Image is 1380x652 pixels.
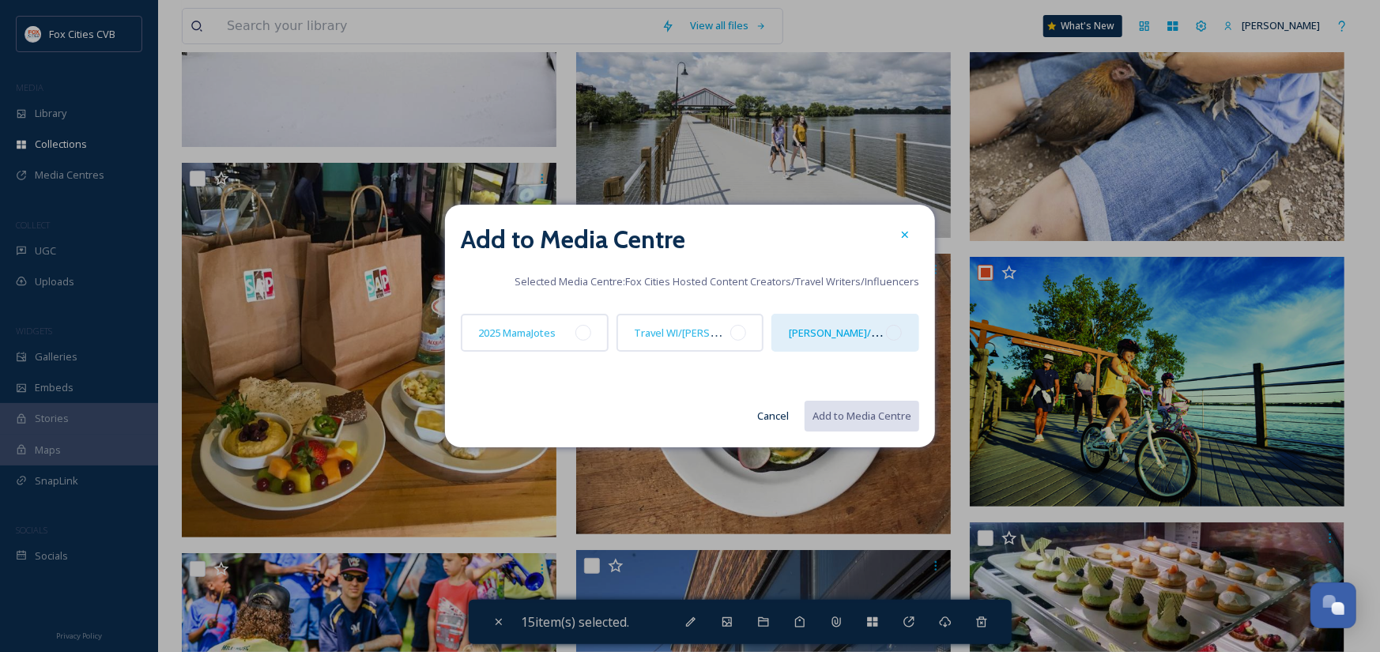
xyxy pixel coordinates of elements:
[789,325,942,340] span: [PERSON_NAME]/Midwest Living
[515,274,919,289] span: Selected Media Centre: Fox Cities Hosted Content Creators/Travel Writers/Influencers
[461,220,685,258] h2: Add to Media Centre
[805,401,919,432] button: Add to Media Centre
[749,401,797,432] button: Cancel
[634,325,784,340] span: Travel WI/[PERSON_NAME] Visit
[1310,582,1356,628] button: Open Chat
[478,326,556,340] span: 2025 MamaJotes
